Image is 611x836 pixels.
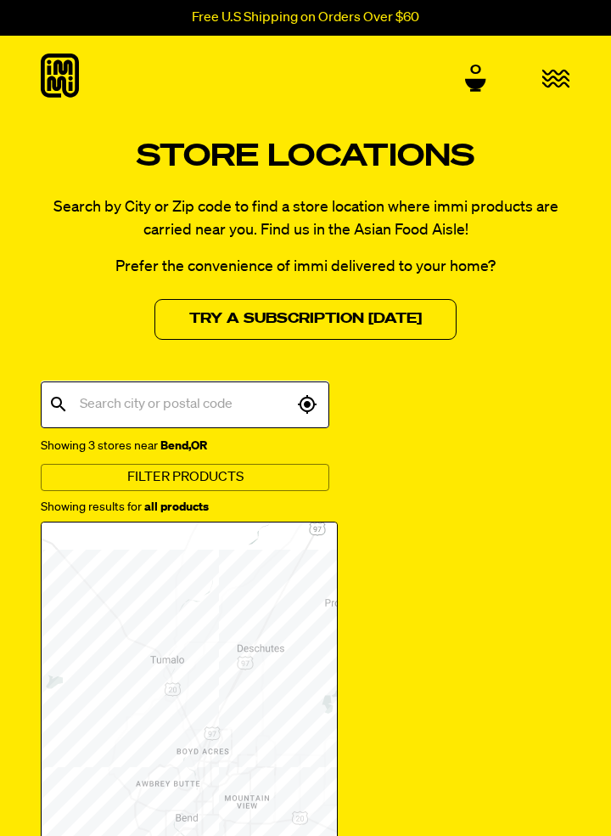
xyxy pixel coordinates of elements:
[154,299,457,340] a: Try a Subscription [DATE]
[158,440,207,452] strong: Bend , OR
[470,63,481,78] span: 0
[76,388,293,421] input: Search city or postal code
[144,501,209,513] strong: all products
[41,464,329,491] button: Filter Products
[41,256,570,279] p: Prefer the convenience of immi delivered to your home?
[41,139,570,176] h1: Store Locations
[465,63,486,92] a: 0
[192,10,419,25] p: Free U.S Shipping on Orders Over $60
[41,436,329,456] div: Showing 3 stores near
[41,196,570,242] p: Search by City or Zip code to find a store location where immi products are carried near you. Fin...
[41,497,329,517] div: Showing results for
